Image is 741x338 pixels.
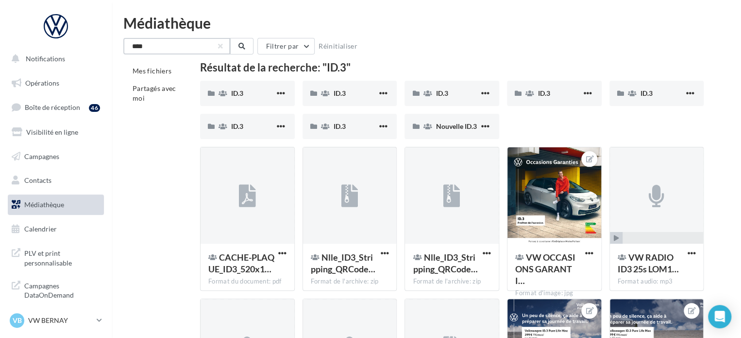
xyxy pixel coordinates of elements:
[24,247,100,267] span: PLV et print personnalisable
[640,89,653,97] span: ID.3
[311,277,389,286] div: Format de l'archive: zip
[6,195,106,215] a: Médiathèque
[413,252,477,274] span: Nlle_ID3_Stripping_QRCode_noir
[6,275,106,304] a: Campagnes DataOnDemand
[6,170,106,191] a: Contacts
[200,62,704,73] div: Résultat de la recherche: "ID.3"
[8,311,104,330] a: VB VW BERNAY
[708,305,731,328] div: Open Intercom Messenger
[515,252,575,286] span: VW OCCASIONS GARANTIE_AVRIL24_RS_ID.3
[311,252,375,274] span: Nlle_ID3_Stripping_QRCode_blanc
[6,122,106,142] a: Visibilité en ligne
[28,316,93,325] p: VW BERNAY
[413,277,491,286] div: Format de l'archive: zip
[133,84,176,102] span: Partagés avec moi
[6,49,102,69] button: Notifications
[257,38,315,54] button: Filtrer par
[133,67,171,75] span: Mes fichiers
[515,289,593,298] div: Format d'image: jpg
[618,277,696,286] div: Format audio: mp3
[25,79,59,87] span: Opérations
[334,89,346,97] span: ID.3
[231,89,243,97] span: ID.3
[25,103,80,111] span: Boîte de réception
[6,73,106,93] a: Opérations
[6,146,106,167] a: Campagnes
[26,128,78,136] span: Visibilité en ligne
[24,152,59,160] span: Campagnes
[436,89,448,97] span: ID.3
[208,252,274,274] span: CACHE-PLAQUE_ID3_520x110_HD
[89,104,100,112] div: 46
[24,176,51,184] span: Contacts
[123,16,729,30] div: Médiathèque
[315,40,361,52] button: Réinitialiser
[24,279,100,300] span: Campagnes DataOnDemand
[618,252,679,274] span: VW RADIO ID3 25s LOM1 11.03.25
[6,219,106,239] a: Calendrier
[208,277,286,286] div: Format du document: pdf
[24,225,57,233] span: Calendrier
[436,122,476,130] span: Nouvelle ID.3
[334,122,346,130] span: ID.3
[26,54,65,63] span: Notifications
[6,243,106,271] a: PLV et print personnalisable
[13,316,22,325] span: VB
[231,122,243,130] span: ID.3
[538,89,550,97] span: ID.3
[24,200,64,209] span: Médiathèque
[6,97,106,118] a: Boîte de réception46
